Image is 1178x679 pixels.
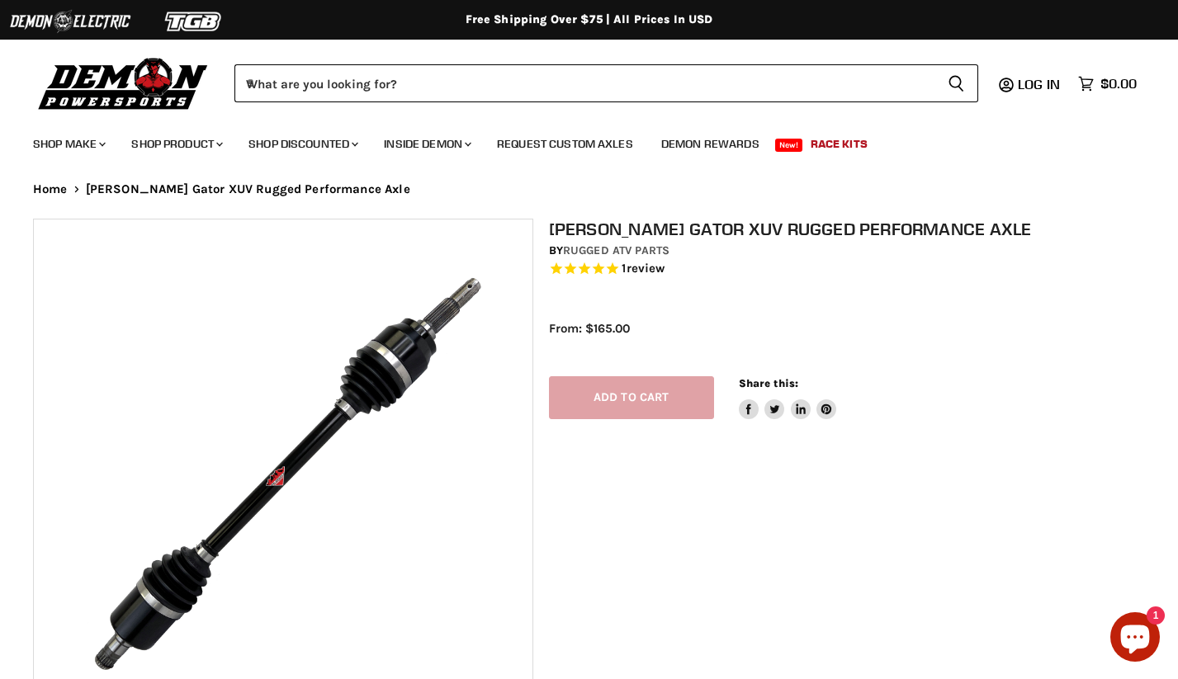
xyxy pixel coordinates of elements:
span: Share this: [739,377,798,389]
input: When autocomplete results are available use up and down arrows to review and enter to select [234,64,934,102]
span: [PERSON_NAME] Gator XUV Rugged Performance Axle [86,182,410,196]
a: Inside Demon [371,127,481,161]
div: by [549,242,1161,260]
h1: [PERSON_NAME] Gator XUV Rugged Performance Axle [549,219,1161,239]
form: Product [234,64,978,102]
img: Demon Electric Logo 2 [8,6,132,37]
ul: Main menu [21,120,1133,161]
a: Log in [1010,77,1070,92]
span: review [627,261,665,276]
a: Shop Product [119,127,233,161]
img: TGB Logo 2 [132,6,256,37]
a: Shop Discounted [236,127,368,161]
span: $0.00 [1100,76,1137,92]
a: Home [33,182,68,196]
span: Rated 5.0 out of 5 stars 1 reviews [549,261,1161,278]
span: 1 reviews [622,261,665,276]
a: Demon Rewards [649,127,772,161]
a: Request Custom Axles [485,127,646,161]
span: New! [775,139,803,152]
span: From: $165.00 [549,321,630,336]
span: Log in [1018,76,1060,92]
a: $0.00 [1070,72,1145,96]
aside: Share this: [739,376,837,420]
button: Search [934,64,978,102]
img: Demon Powersports [33,54,214,112]
a: Race Kits [798,127,880,161]
inbox-online-store-chat: Shopify online store chat [1105,612,1165,666]
a: Rugged ATV Parts [563,243,669,257]
a: Shop Make [21,127,116,161]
